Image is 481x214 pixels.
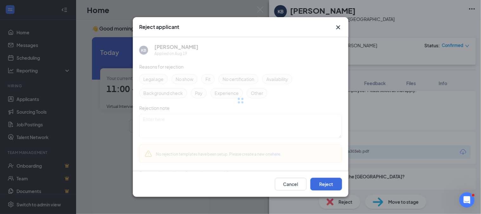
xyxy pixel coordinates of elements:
h3: Reject applicant [139,23,179,30]
button: Close [335,23,342,31]
svg: Cross [335,23,342,31]
button: Reject [310,178,342,191]
iframe: Intercom live chat [459,192,475,208]
button: Cancel [275,178,307,191]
